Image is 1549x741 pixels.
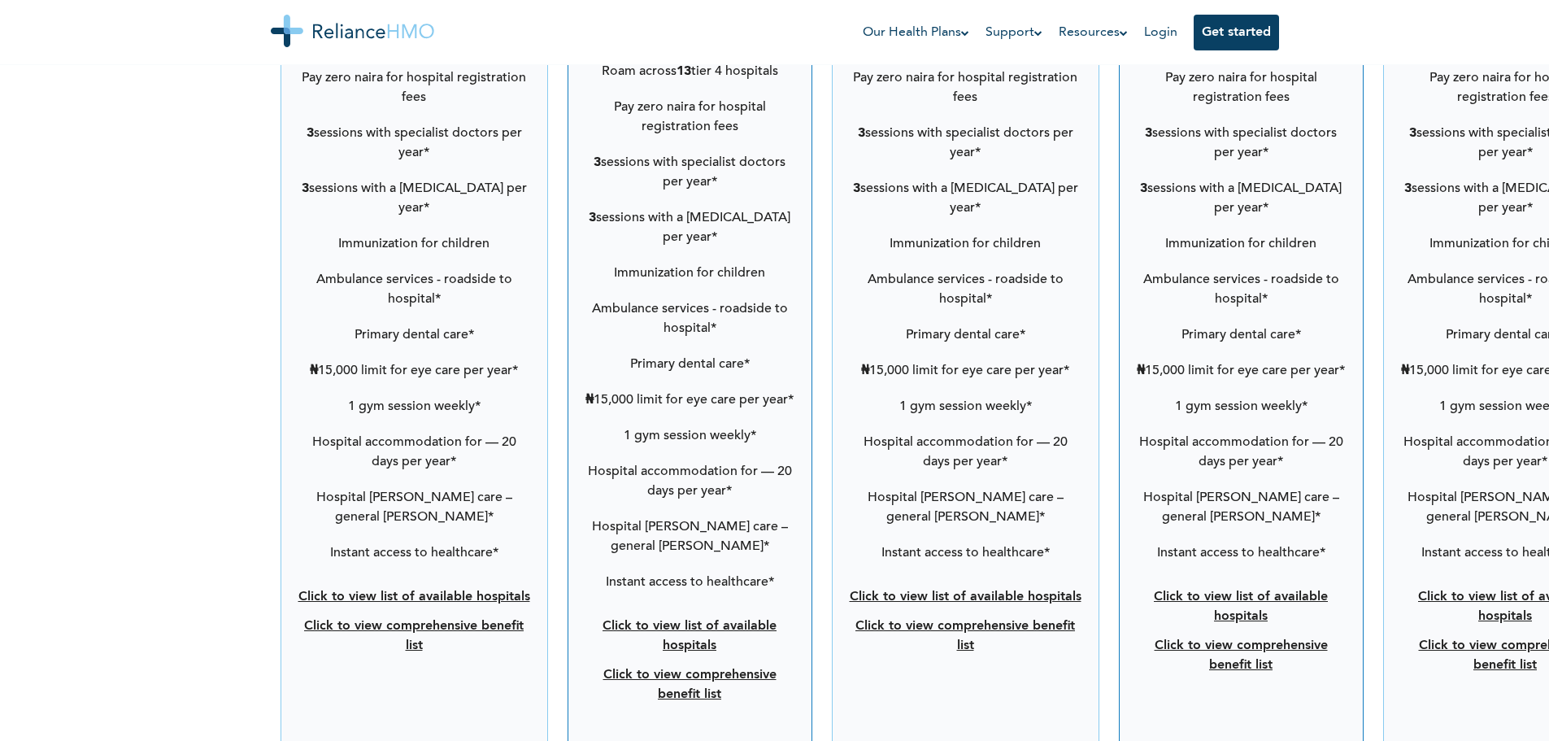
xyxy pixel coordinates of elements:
[1194,15,1279,50] button: Get started
[603,620,777,652] a: Click to view list of available hospitals
[298,591,530,604] a: Click to view list of available hospitals
[1145,127,1152,140] b: 3
[849,60,1082,116] li: Pay zero naira for hospital registration fees
[298,317,531,353] li: Primary dental care*
[298,226,531,262] li: Immunization for children
[585,418,795,454] li: 1 gym session weekly*
[298,60,531,116] li: Pay zero naira for hospital registration fees
[1136,171,1347,226] li: sessions with a [MEDICAL_DATA] per year*
[849,226,1082,262] li: Immunization for children
[585,291,795,347] li: Ambulance services - roadside to hospital*
[858,127,865,140] b: 3
[585,255,795,291] li: Immunization for children
[1059,23,1128,42] a: Resources
[850,591,1081,604] a: Click to view list of available hospitals
[863,23,969,42] a: Our Health Plans
[1136,425,1347,480] li: Hospital accommodation for — 20 days per year*
[585,382,795,418] li: ₦15,000 limit for eye care per year*
[585,145,795,200] li: sessions with specialist doctors per year*
[298,171,531,226] li: sessions with a [MEDICAL_DATA] per year*
[677,65,691,78] b: 13
[849,480,1082,535] li: Hospital [PERSON_NAME] care – general [PERSON_NAME]*
[271,15,434,47] img: Reliance HMO's Logo
[585,454,795,509] li: Hospital accommodation for — 20 days per year*
[1409,127,1416,140] b: 3
[1136,116,1347,171] li: sessions with specialist doctors per year*
[585,564,795,600] li: Instant access to healthcare*
[585,89,795,145] li: Pay zero naira for hospital registration fees
[1144,26,1177,39] a: Login
[849,116,1082,171] li: sessions with specialist doctors per year*
[1155,639,1328,672] a: Click to view comprehensive benefit list
[585,200,795,255] li: sessions with a [MEDICAL_DATA] per year*
[298,353,531,389] li: ₦15,000 limit for eye care per year*
[849,353,1082,389] li: ₦15,000 limit for eye care per year*
[298,116,531,171] li: sessions with specialist doctors per year*
[1154,591,1328,623] a: Click to view list of available hospitals
[849,262,1082,317] li: Ambulance services - roadside to hospital*
[1136,262,1347,317] li: Ambulance services - roadside to hospital*
[1136,60,1347,116] li: Pay zero naira for hospital registration fees
[304,620,524,652] a: Click to view comprehensive benefit list
[298,480,531,535] li: Hospital [PERSON_NAME] care – general [PERSON_NAME]*
[1404,182,1412,195] b: 3
[1140,182,1147,195] b: 3
[585,54,795,89] li: Roam across tier 4 hospitals
[307,127,314,140] b: 3
[594,156,601,169] b: 3
[298,389,531,425] li: 1 gym session weekly*
[986,23,1042,42] a: Support
[853,182,860,195] b: 3
[1136,480,1347,535] li: Hospital [PERSON_NAME] care – general [PERSON_NAME]*
[1136,389,1347,425] li: 1 gym session weekly*
[302,182,309,195] b: 3
[298,425,531,480] li: Hospital accommodation for — 20 days per year*
[585,347,795,382] li: Primary dental care*
[1136,317,1347,353] li: Primary dental care*
[298,535,531,571] li: Instant access to healthcare*
[849,535,1082,571] li: Instant access to healthcare*
[849,389,1082,425] li: 1 gym session weekly*
[1136,535,1347,571] li: Instant access to healthcare*
[1136,353,1347,389] li: ₦15,000 limit for eye care per year*
[849,171,1082,226] li: sessions with a [MEDICAL_DATA] per year*
[849,317,1082,353] li: Primary dental care*
[298,262,531,317] li: Ambulance services - roadside to hospital*
[603,669,777,701] a: Click to view comprehensive benefit list
[585,509,795,564] li: Hospital [PERSON_NAME] care – general [PERSON_NAME]*
[589,211,596,224] b: 3
[1136,226,1347,262] li: Immunization for children
[855,620,1075,652] a: Click to view comprehensive benefit list
[849,425,1082,480] li: Hospital accommodation for — 20 days per year*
